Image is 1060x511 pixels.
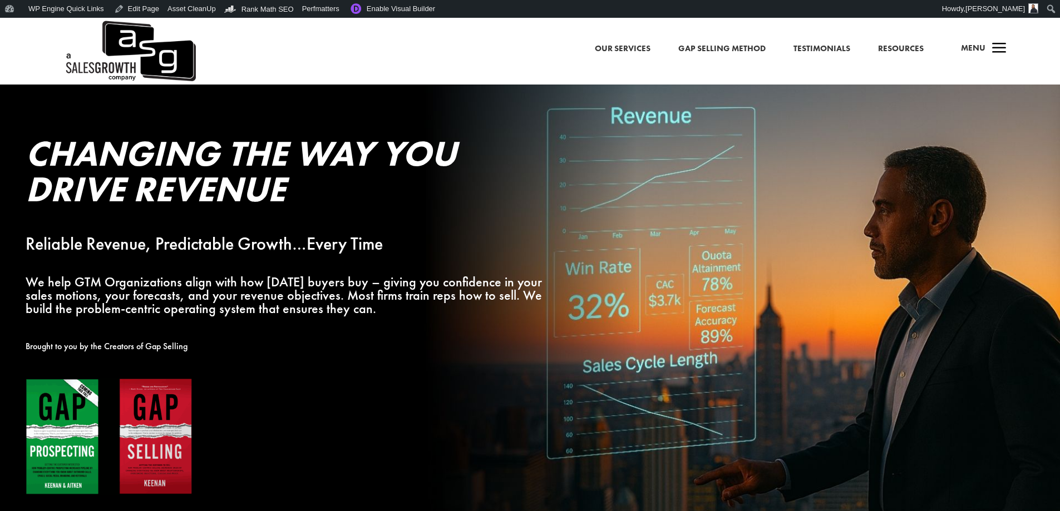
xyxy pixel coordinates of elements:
span: Rank Math SEO [241,5,294,13]
a: Resources [878,42,924,56]
a: A Sales Growth Company Logo [64,18,196,85]
a: Gap Selling Method [678,42,766,56]
p: Reliable Revenue, Predictable Growth…Every Time [26,237,548,251]
span: Menu [961,42,985,53]
img: ASG Co. Logo [64,18,196,85]
p: Brought to you by the Creators of Gap Selling [26,340,548,353]
a: Testimonials [793,42,850,56]
img: Gap Books [26,378,193,495]
span: a [988,38,1010,60]
span: [PERSON_NAME] [965,4,1025,13]
p: We help GTM Organizations align with how [DATE] buyers buy – giving you confidence in your sales ... [26,275,548,315]
a: Our Services [595,42,650,56]
h2: Changing the Way You Drive Revenue [26,136,548,212]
